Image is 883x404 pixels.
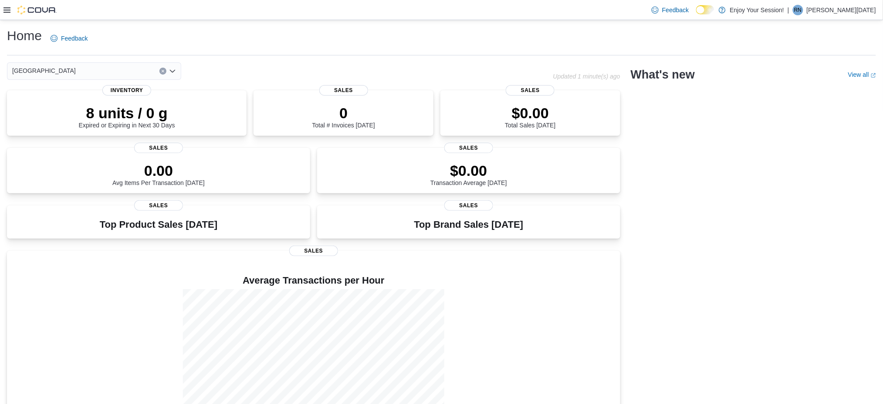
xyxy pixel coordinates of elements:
h3: Top Brand Sales [DATE] [414,219,524,230]
p: Updated 1 minute(s) ago [553,73,620,80]
span: Sales [134,200,183,211]
a: Feedback [47,30,91,47]
p: [PERSON_NAME][DATE] [807,5,876,15]
span: [GEOGRAPHIC_DATA] [12,65,76,76]
span: Feedback [61,34,88,43]
h2: What's new [631,68,695,82]
p: 0 [312,104,375,122]
span: RN [794,5,802,15]
span: Sales [134,143,183,153]
span: Dark Mode [696,14,697,15]
span: Sales [444,143,493,153]
span: Sales [444,200,493,211]
div: Expired or Expiring in Next 30 Days [79,104,175,129]
p: $0.00 [430,162,507,179]
div: Avg Items Per Transaction [DATE] [112,162,205,186]
span: Feedback [662,6,689,14]
p: 0.00 [112,162,205,179]
h3: Top Product Sales [DATE] [100,219,217,230]
button: Open list of options [169,68,176,75]
div: Total Sales [DATE] [505,104,555,129]
a: Feedback [648,1,692,19]
div: Renee Noel [793,5,803,15]
a: View allExternal link [848,71,876,78]
img: Cova [17,6,57,14]
h1: Home [7,27,42,45]
span: Sales [319,85,368,96]
p: $0.00 [505,104,555,122]
p: | [788,5,789,15]
span: Inventory [102,85,151,96]
div: Total # Invoices [DATE] [312,104,375,129]
span: Sales [289,246,338,256]
div: Transaction Average [DATE] [430,162,507,186]
span: Sales [506,85,555,96]
svg: External link [871,73,876,78]
h4: Average Transactions per Hour [14,275,613,286]
button: Clear input [159,68,166,75]
p: Enjoy Your Session! [730,5,785,15]
input: Dark Mode [696,5,714,14]
p: 8 units / 0 g [79,104,175,122]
